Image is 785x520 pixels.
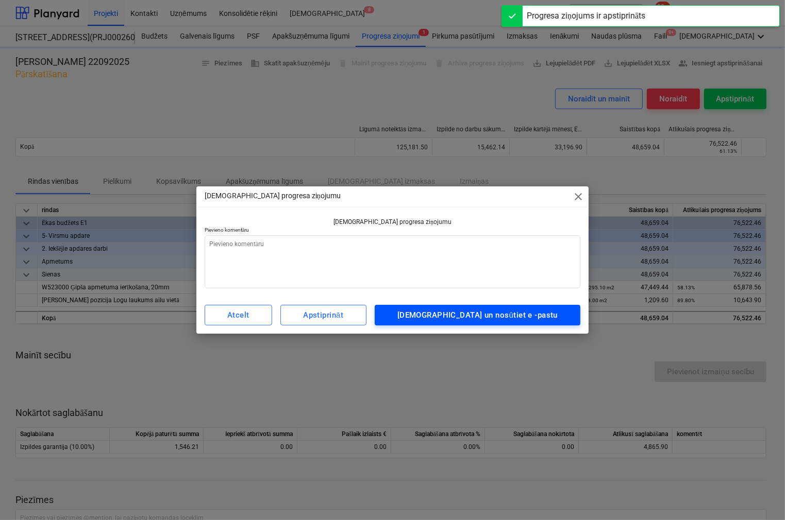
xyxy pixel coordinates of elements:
[205,305,272,325] button: Atcelt
[227,308,249,322] div: Atcelt
[527,10,645,22] div: Progresa ziņojums ir apstiprināts
[375,305,581,325] button: [DEMOGRAPHIC_DATA] un nosūtiet e -pastu
[205,190,341,201] p: [DEMOGRAPHIC_DATA] progresa ziņojumu
[205,227,581,235] p: Pievieno komentāru
[280,305,366,325] button: Apstiprināt
[733,471,785,520] iframe: Chat Widget
[397,308,558,322] div: [DEMOGRAPHIC_DATA] un nosūtiet e -pastu
[303,308,343,322] div: Apstiprināt
[205,218,581,227] p: [DEMOGRAPHIC_DATA] progresa ziņojumu
[572,190,584,203] span: close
